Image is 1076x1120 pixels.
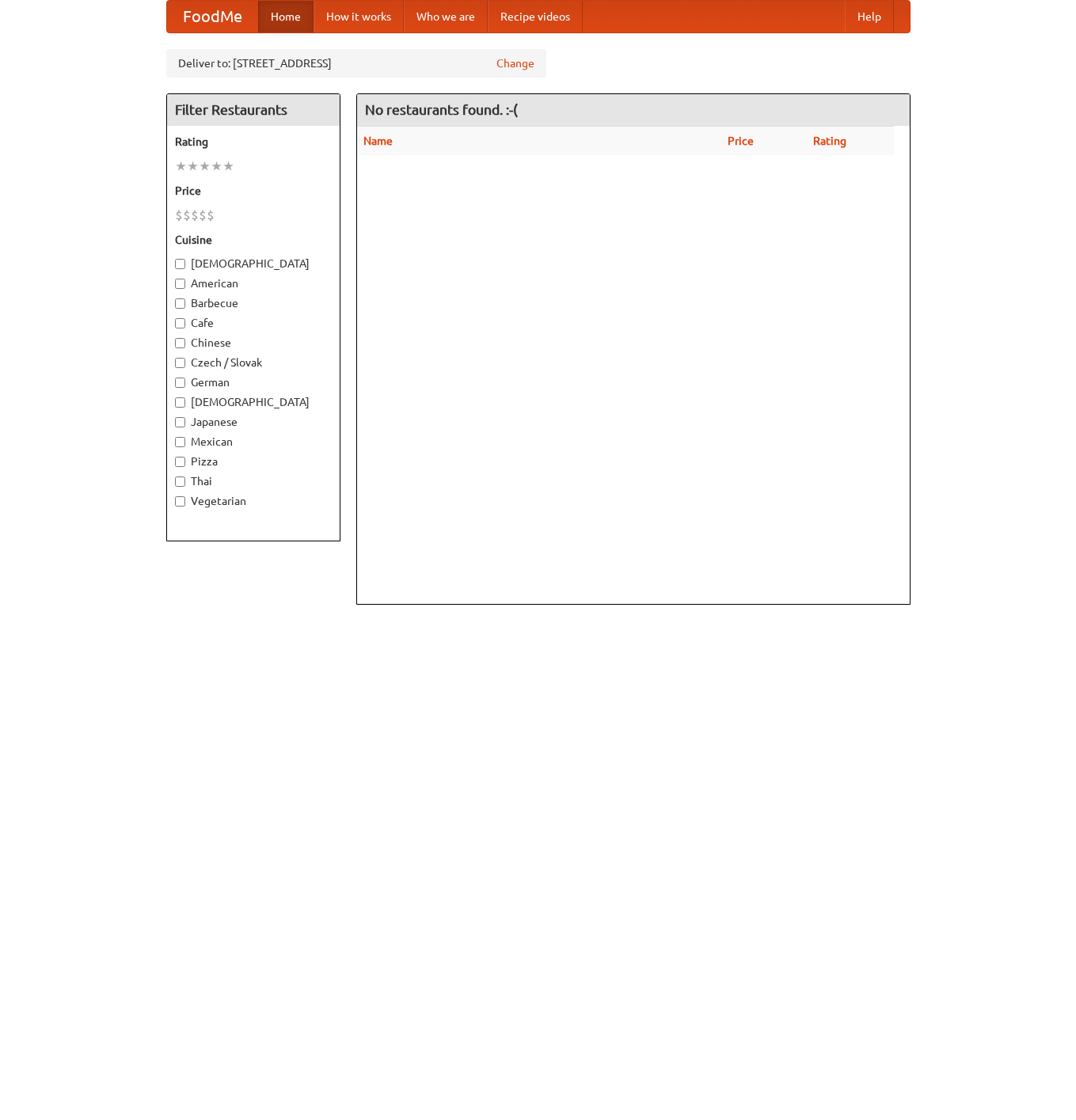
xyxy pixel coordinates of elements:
[363,135,393,147] a: Name
[175,374,332,390] label: German
[496,55,534,71] a: Change
[175,397,185,408] input: [DEMOGRAPHIC_DATA]
[167,94,340,126] h4: Filter Restaurants
[199,158,211,175] li: ★
[175,355,332,370] label: Czech / Slovak
[175,358,185,368] input: Czech / Slovak
[258,1,314,32] a: Home
[175,414,332,430] label: Japanese
[175,434,332,450] label: Mexican
[199,207,207,224] li: $
[187,158,199,175] li: ★
[175,279,185,289] input: American
[175,232,332,248] h5: Cuisine
[175,315,332,331] label: Cafe
[175,473,332,489] label: Thai
[207,207,215,224] li: $
[175,158,187,175] li: ★
[175,496,185,507] input: Vegetarian
[728,135,754,147] a: Price
[167,1,258,32] a: FoodMe
[175,295,332,311] label: Barbecue
[404,1,488,32] a: Who we are
[175,454,332,469] label: Pizza
[175,394,332,410] label: [DEMOGRAPHIC_DATA]
[175,298,185,309] input: Barbecue
[175,183,332,199] h5: Price
[175,207,183,224] li: $
[175,437,185,447] input: Mexican
[845,1,894,32] a: Help
[314,1,404,32] a: How it works
[166,49,546,78] div: Deliver to: [STREET_ADDRESS]
[222,158,234,175] li: ★
[211,158,222,175] li: ★
[175,256,332,271] label: [DEMOGRAPHIC_DATA]
[175,338,185,348] input: Chinese
[175,335,332,351] label: Chinese
[175,259,185,269] input: [DEMOGRAPHIC_DATA]
[183,207,191,224] li: $
[175,318,185,328] input: Cafe
[175,134,332,150] h5: Rating
[175,275,332,291] label: American
[175,493,332,509] label: Vegetarian
[191,207,199,224] li: $
[175,476,185,487] input: Thai
[365,102,518,117] ng-pluralize: No restaurants found. :-(
[175,457,185,467] input: Pizza
[175,378,185,388] input: German
[175,417,185,427] input: Japanese
[813,135,846,147] a: Rating
[488,1,583,32] a: Recipe videos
